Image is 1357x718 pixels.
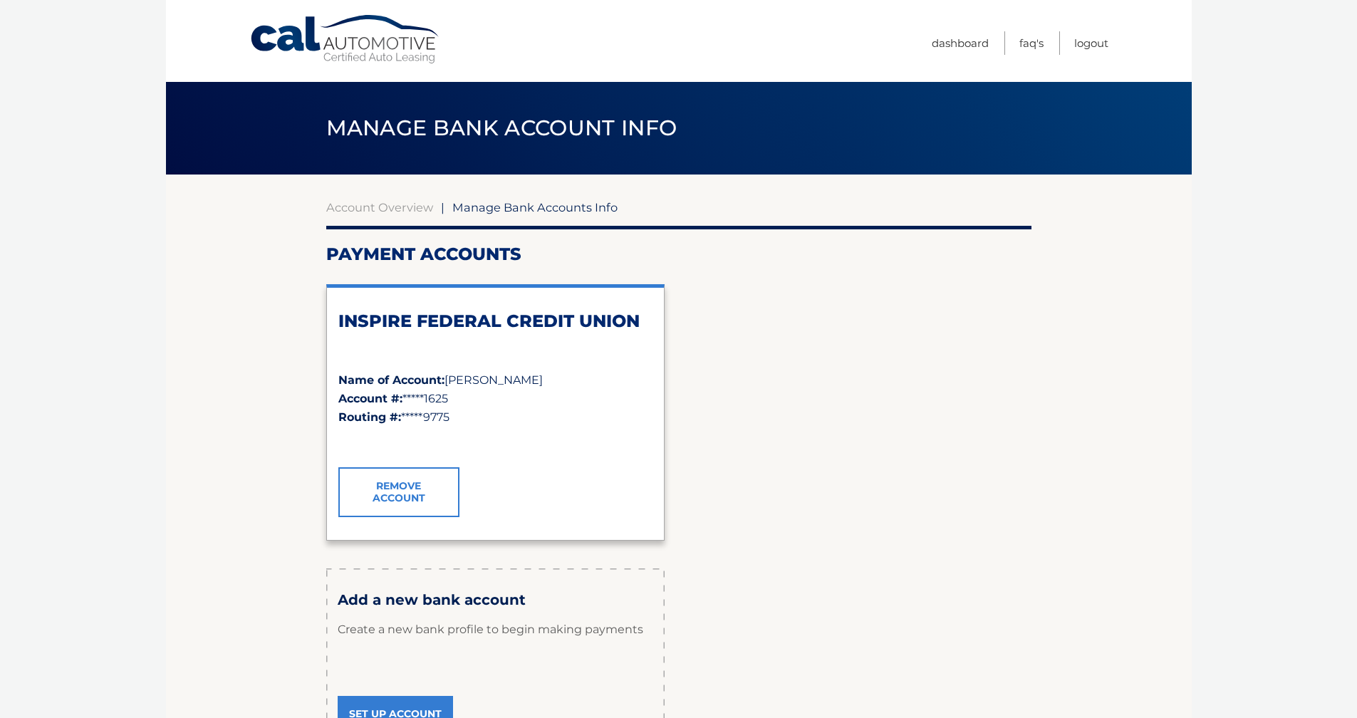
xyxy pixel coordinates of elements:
a: Cal Automotive [249,14,442,65]
span: Manage Bank Accounts Info [452,200,618,214]
h3: Add a new bank account [338,591,653,609]
p: Create a new bank profile to begin making payments [338,608,653,651]
a: Account Overview [326,200,433,214]
strong: Name of Account: [338,373,444,387]
span: | [441,200,444,214]
strong: Routing #: [338,410,401,424]
a: Logout [1074,31,1108,55]
a: FAQ's [1019,31,1044,55]
h2: INSPIRE FEDERAL CREDIT UNION [338,311,652,332]
h2: Payment Accounts [326,244,1031,265]
strong: Account #: [338,392,402,405]
span: [PERSON_NAME] [444,373,543,387]
span: Manage Bank Account Info [326,115,677,141]
span: ✓ [338,435,348,448]
a: Dashboard [932,31,989,55]
a: Remove Account [338,467,459,517]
